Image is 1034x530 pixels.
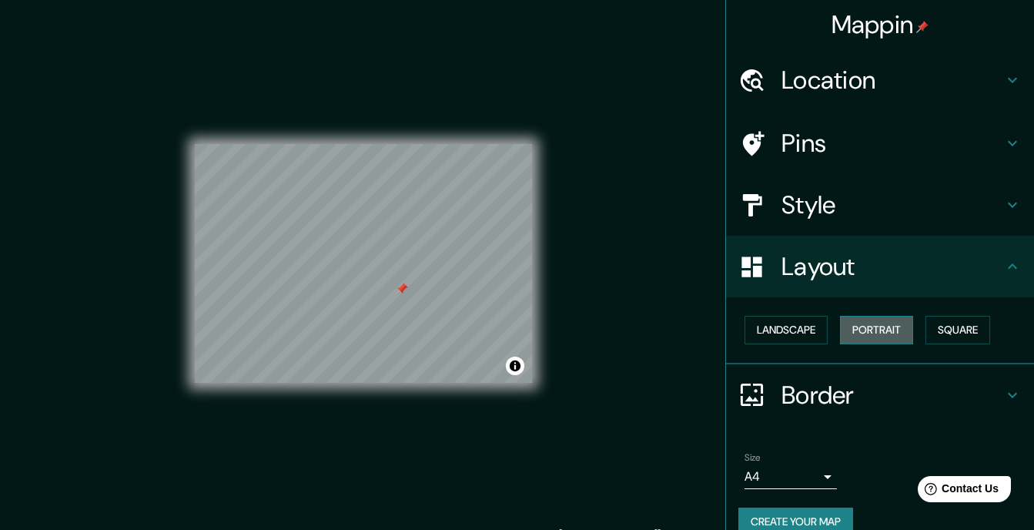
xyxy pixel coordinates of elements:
[195,144,532,383] canvas: Map
[925,316,990,344] button: Square
[745,465,837,489] div: A4
[745,316,828,344] button: Landscape
[745,451,761,464] label: Size
[726,49,1034,111] div: Location
[726,236,1034,297] div: Layout
[916,21,929,33] img: pin-icon.png
[897,470,1017,513] iframe: Help widget launcher
[781,380,1003,411] h4: Border
[726,112,1034,174] div: Pins
[726,174,1034,236] div: Style
[726,364,1034,426] div: Border
[781,251,1003,282] h4: Layout
[506,357,524,375] button: Toggle attribution
[781,65,1003,96] h4: Location
[840,316,913,344] button: Portrait
[781,190,1003,220] h4: Style
[781,128,1003,159] h4: Pins
[832,9,929,40] h4: Mappin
